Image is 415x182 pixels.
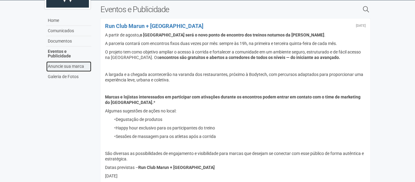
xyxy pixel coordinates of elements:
[116,125,215,130] span: Happy hour exclusivo para os participantes do treino
[46,15,91,26] a: Home
[105,23,203,29] a: Run Club Marun + [GEOGRAPHIC_DATA]
[46,36,91,46] a: Documentos
[159,55,340,60] strong: encontros são gratuitos e abertos a corredores de todos os níveis — do iniciante ao avançado.
[46,72,91,82] a: Galeria de Fotos
[140,33,324,37] strong: o [GEOGRAPHIC_DATA] será o novo ponto de encontro dos treinos noturnos da [PERSON_NAME]
[114,117,116,122] span: •
[105,72,364,82] span: A largada e a chegada acontecerão na varanda dos restaurantes, próximo à Bodytech, com percursos ...
[138,165,215,170] strong: Run Club Marun + [GEOGRAPHIC_DATA]
[105,151,365,161] span: São diversas as possibilidades de engajamento e visibilidade para marcas que desejam se conectar ...
[105,41,337,46] span: A parceria contará com encontros fixos duas vezes por mês: sempre às 19h, na primeira e terceira ...
[116,117,162,122] span: Degustação de produtos
[105,50,362,60] span: O projeto tem como objetivo ampliar o acesso à corrida e fortalecer a comunidade em um ambiente s...
[105,108,176,113] span: Algumas sugestões de ações no local:
[105,165,138,170] span: Datas previstas –
[46,61,91,72] a: Anuncie sua marca
[324,33,325,37] span: .
[46,46,91,61] a: Eventos e Publicidade
[114,134,116,139] span: •
[105,94,361,105] strong: Marcas e lojistas interessados em participar com ativações durante os encontros podem entrar em c...
[356,24,366,28] div: Sexta-feira, 25 de julho de 2025 às 15:25
[105,33,140,37] span: A partir de agosto,
[114,125,116,130] span: •
[116,134,216,139] span: Sessões de massagem para os atletas após a corrida
[105,173,118,178] span: [DATE]
[100,5,301,14] h2: Eventos e Publicidade
[46,26,91,36] a: Comunicados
